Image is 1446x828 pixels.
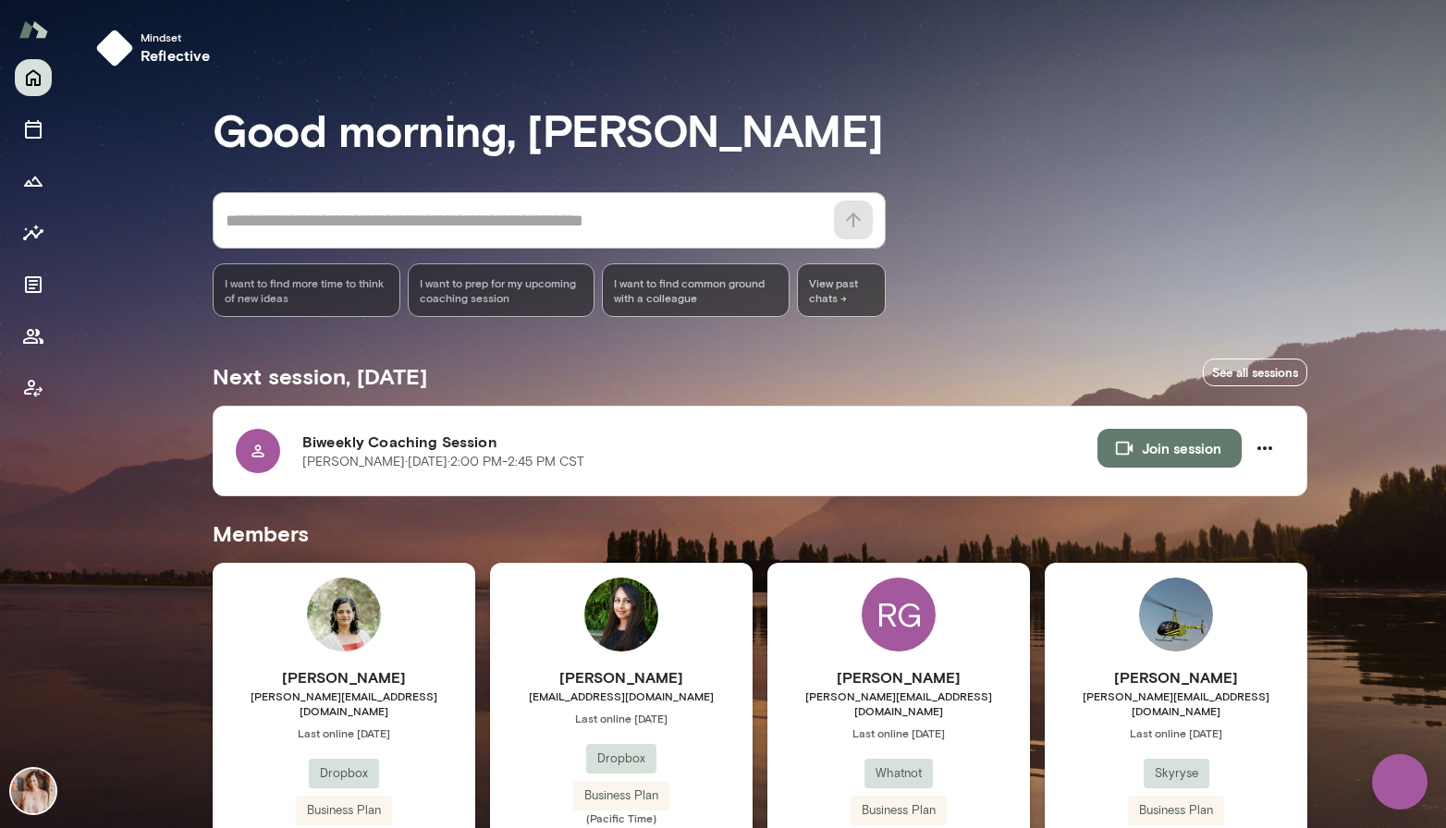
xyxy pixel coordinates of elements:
[302,453,584,471] p: [PERSON_NAME] · [DATE] · 2:00 PM-2:45 PM CST
[307,578,381,651] img: Geetika Singh
[1203,359,1307,387] a: See all sessions
[490,711,753,725] span: Last online [DATE]
[573,786,669,805] span: Business Plan
[213,103,1307,155] h3: Good morning, [PERSON_NAME]
[15,59,52,96] button: Home
[213,688,475,718] span: [PERSON_NAME][EMAIL_ADDRESS][DOMAIN_NAME]
[213,725,475,740] span: Last online [DATE]
[213,518,1307,548] h5: Members
[309,764,379,783] span: Dropbox
[15,163,52,200] button: Growth Plan
[767,725,1030,740] span: Last online [DATE]
[11,769,55,813] img: Nancy Alsip
[225,275,388,305] span: I want to find more time to think of new ideas
[15,266,52,303] button: Documents
[1128,801,1224,820] span: Business Plan
[490,688,753,703] span: [EMAIL_ADDRESS][DOMAIN_NAME]
[586,749,656,768] span: Dropbox
[302,431,1097,453] h6: Biweekly Coaching Session
[296,801,392,820] span: Business Plan
[18,12,48,47] img: Mento
[213,666,475,688] h6: [PERSON_NAME]
[490,666,753,688] h6: [PERSON_NAME]
[1045,688,1307,718] span: [PERSON_NAME][EMAIL_ADDRESS][DOMAIN_NAME]
[1139,578,1213,651] img: Chris Ginzton
[864,764,933,783] span: Whatnot
[15,318,52,355] button: Members
[141,44,211,67] h6: reflective
[420,275,583,305] span: I want to prep for my upcoming coaching session
[767,688,1030,718] span: [PERSON_NAME][EMAIL_ADDRESS][DOMAIN_NAME]
[862,578,936,651] div: RG
[1097,429,1242,468] button: Join session
[408,263,595,317] div: I want to prep for my upcoming coaching session
[15,214,52,251] button: Insights
[89,22,226,74] button: Mindsetreflective
[1045,666,1307,688] h6: [PERSON_NAME]
[584,578,658,651] img: Harsha Aravindakshan
[614,275,778,305] span: I want to find common ground with a colleague
[96,30,133,67] img: mindset
[797,263,886,317] span: View past chats ->
[1144,764,1209,783] span: Skyryse
[15,370,52,407] button: Client app
[490,810,753,825] span: (Pacific Time)
[213,263,400,317] div: I want to find more time to think of new ideas
[213,361,427,391] h5: Next session, [DATE]
[1045,725,1307,740] span: Last online [DATE]
[602,263,790,317] div: I want to find common ground with a colleague
[15,111,52,148] button: Sessions
[851,801,947,820] span: Business Plan
[767,666,1030,688] h6: [PERSON_NAME]
[141,30,211,44] span: Mindset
